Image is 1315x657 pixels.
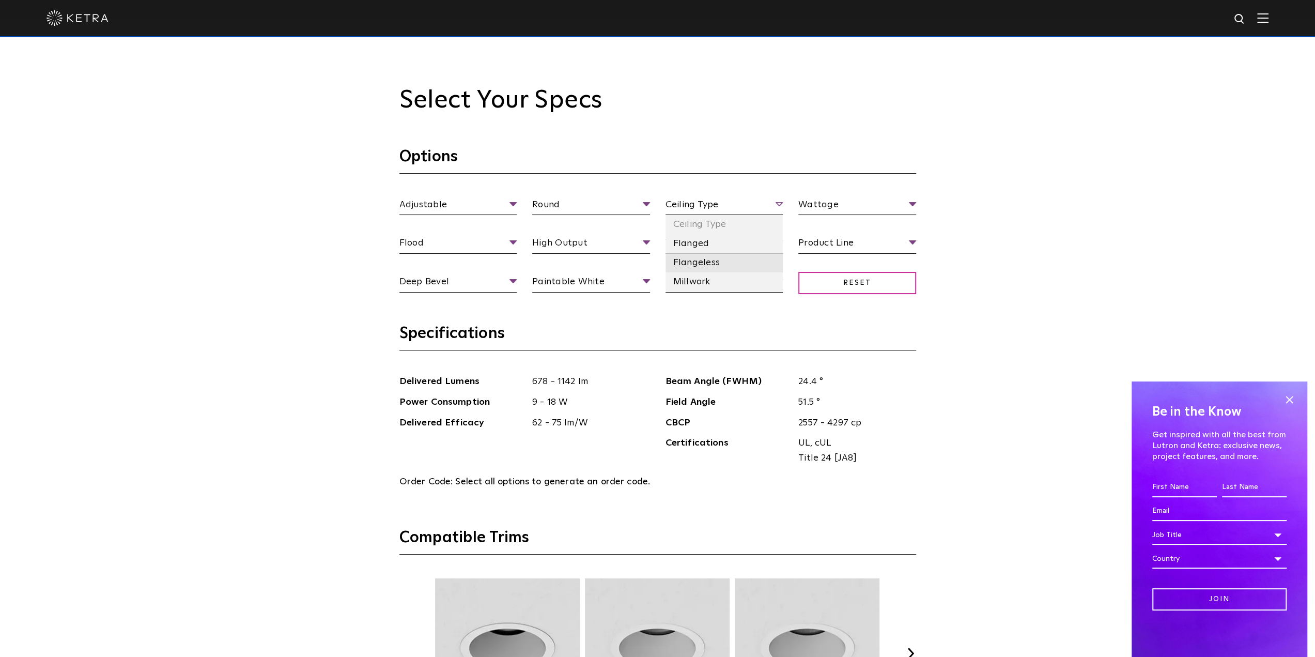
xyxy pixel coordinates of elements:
[1152,525,1287,545] div: Job Title
[399,274,517,293] span: Deep Bevel
[798,451,908,466] span: Title 24 [JA8]
[399,147,916,174] h3: Options
[399,374,525,389] span: Delivered Lumens
[666,436,791,466] span: Certifications
[532,274,650,293] span: Paintable White
[666,197,783,216] span: Ceiling Type
[455,477,650,486] span: Select all options to generate an order code.
[791,395,916,410] span: 51.5 °
[798,272,916,294] span: Reset
[399,477,453,486] span: Order Code:
[524,416,650,431] span: 62 - 75 lm/W
[666,272,783,292] li: Millwork
[399,395,525,410] span: Power Consumption
[791,374,916,389] span: 24.4 °
[399,528,916,555] h3: Compatible Trims
[791,416,916,431] span: 2557 - 4297 cp
[1233,13,1246,26] img: search icon
[524,395,650,410] span: 9 - 18 W
[666,374,791,389] span: Beam Angle (FWHM)
[666,253,783,272] li: Flangeless
[666,215,783,234] li: Ceiling Type
[1152,478,1217,497] input: First Name
[666,234,783,253] li: Flanged
[798,197,916,216] span: Wattage
[399,324,916,350] h3: Specifications
[399,236,517,254] span: Flood
[399,416,525,431] span: Delivered Efficacy
[1222,478,1287,497] input: Last Name
[666,395,791,410] span: Field Angle
[1152,402,1287,422] h4: Be in the Know
[798,436,908,451] span: UL, cUL
[47,10,109,26] img: ketra-logo-2019-white
[1152,430,1287,462] p: Get inspired with all the best from Lutron and Ketra: exclusive news, project features, and more.
[1257,13,1268,23] img: Hamburger%20Nav.svg
[399,197,517,216] span: Adjustable
[399,86,916,116] h2: Select Your Specs
[1152,549,1287,569] div: Country
[532,197,650,216] span: Round
[666,416,791,431] span: CBCP
[524,374,650,389] span: 678 - 1142 lm
[1152,588,1287,610] input: Join
[1152,501,1287,521] input: Email
[532,236,650,254] span: High Output
[798,236,916,254] span: Product Line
